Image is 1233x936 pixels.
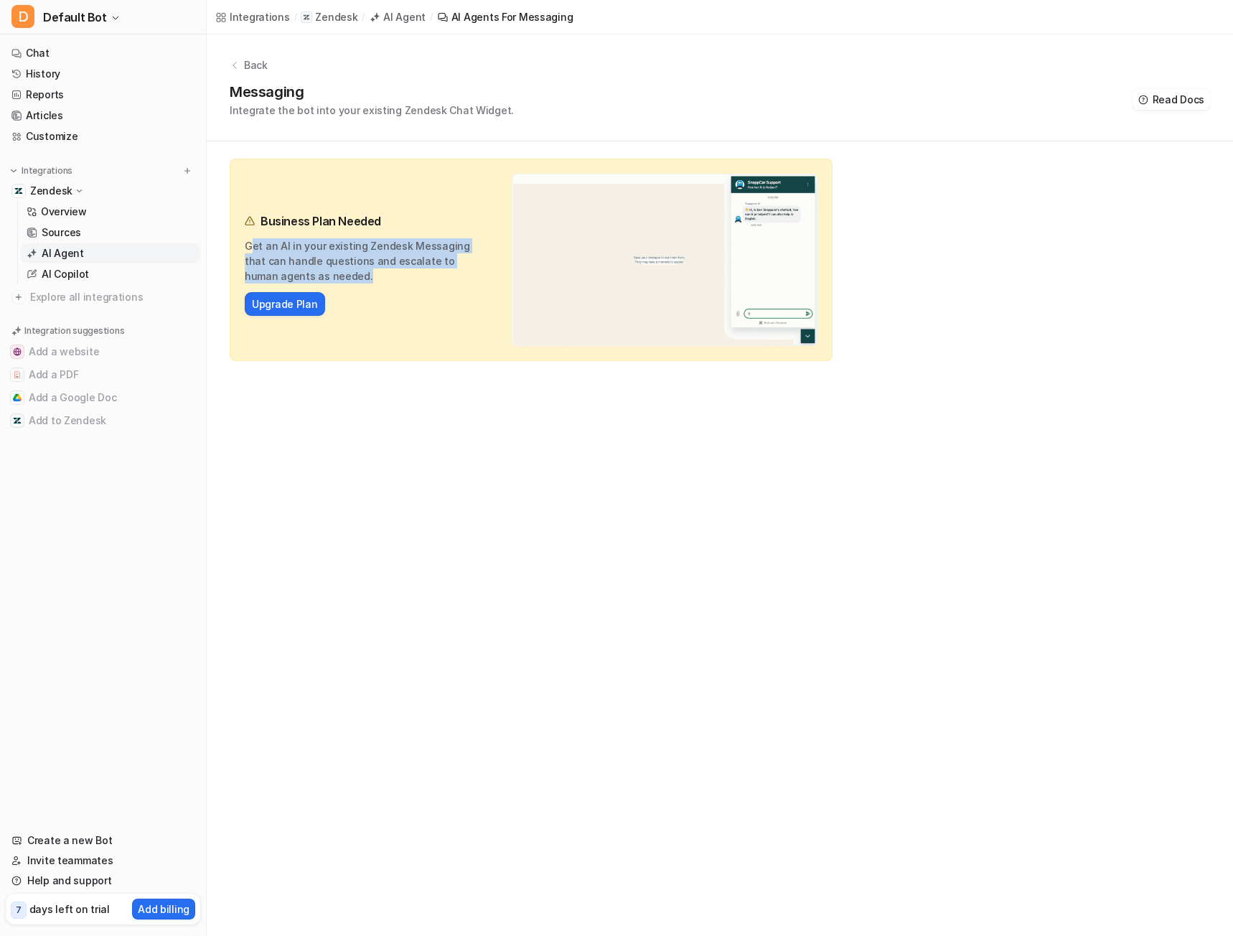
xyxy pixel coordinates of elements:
p: AI Agent [42,246,84,261]
p: Integrations [22,165,72,177]
p: days left on trial [29,902,110,917]
button: Add a Google DocAdd a Google Doc [6,386,200,409]
a: AI Agent [369,9,426,24]
img: Add a website [13,347,22,356]
a: Chat [6,43,200,63]
span: Default Bot [43,7,107,27]
p: Overview [41,205,87,219]
p: Sources [42,225,81,240]
a: Reports [6,85,200,105]
span: D [11,5,34,28]
div: AI Agents for messaging [451,9,573,24]
h1: Messaging [230,81,514,103]
a: Articles [6,106,200,126]
button: Upgrade Plan [245,292,325,316]
p: 7 [16,904,22,917]
a: History [6,64,200,84]
span: Read Docs [1153,92,1204,107]
div: Integrations [230,9,290,24]
p: Integration suggestions [24,324,124,337]
img: explore all integrations [11,290,26,304]
a: Zendesk [301,10,357,24]
a: AI Agents for messaging [437,9,573,24]
a: AI Agent [21,243,200,263]
img: Add a PDF [13,370,22,379]
a: Explore all integrations [6,287,200,307]
span: / [294,11,297,24]
img: menu_add.svg [182,166,192,176]
a: Customize [6,126,200,146]
a: Integrations [215,9,290,24]
p: Get an AI in your existing Zendesk Messaging that can handle questions and escalate to human agen... [245,238,480,284]
p: Zendesk [315,10,357,24]
button: Read Docs [1133,89,1210,110]
span: / [430,11,433,24]
p: Add billing [138,902,189,917]
img: Add a Google Doc [13,393,22,402]
a: Upgrade Plan [252,296,318,312]
a: Sources [21,223,200,243]
p: Business Plan Needed [261,212,381,230]
img: Add to Zendesk [13,416,22,425]
img: expand menu [9,166,19,176]
span: / [362,11,365,24]
p: Integrate the bot into your existing Zendesk Chat Widget. [230,103,514,118]
button: Add to ZendeskAdd to Zendesk [6,409,200,432]
a: Help and support [6,871,200,891]
a: Invite teammates [6,851,200,871]
div: AI Agent [383,9,426,24]
a: AI Copilot [21,264,200,284]
button: Add a PDFAdd a PDF [6,363,200,386]
img: Zendesk [14,187,23,195]
p: Back [244,57,268,72]
a: Overview [21,202,200,222]
img: Zendesk Chat [512,174,817,346]
p: AI Copilot [42,267,89,281]
p: Zendesk [30,184,72,198]
button: Integrations [6,164,77,178]
button: Add billing [132,899,195,919]
span: Explore all integrations [30,286,194,309]
a: Create a new Bot [6,830,200,851]
button: Add a websiteAdd a website [6,340,200,363]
